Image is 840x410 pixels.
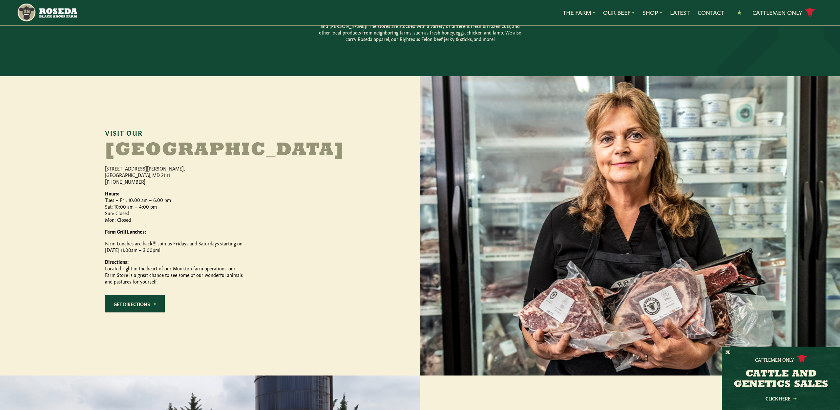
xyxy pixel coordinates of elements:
h3: CATTLE AND GENETICS SALES [730,369,832,390]
p: Located right in the heart of our Monkton farm operations, our Farm Store is a great chance to se... [105,258,243,285]
p: Tues – Fri: 10:00 am – 6:00 pm Sat: 10:00 am – 4:00 pm Sun: Closed Mon: Closed [105,190,243,223]
a: Get Directions [105,295,165,312]
a: Our Beef [603,8,635,17]
strong: Hours: [105,190,119,196]
a: Click Here [751,396,810,400]
h2: [GEOGRAPHIC_DATA] [105,141,269,160]
a: Cattlemen Only [752,7,815,18]
a: Contact [698,8,724,17]
p: Cattlemen Only [755,356,794,363]
strong: Directions: [105,258,129,265]
img: cattle-icon.svg [797,355,807,364]
strong: Farm Grill Lunches: [105,228,146,235]
h6: Visit Our [105,129,315,136]
button: X [725,349,730,356]
a: The Farm [563,8,595,17]
a: Shop [642,8,662,17]
p: [STREET_ADDRESS][PERSON_NAME], [GEOGRAPHIC_DATA], MD 21111 [PHONE_NUMBER] [105,165,243,185]
a: Latest [670,8,690,17]
img: https://roseda.com/wp-content/uploads/2021/05/roseda-25-header.png [17,3,77,22]
p: Farm Lunches are back!!! Join us Fridays and Saturdays starting on [DATE] 11:00am – 3:00pm! [105,240,243,253]
p: Want to come experience our farm for yourself? Stop by our Farm Stores in [GEOGRAPHIC_DATA] and [... [315,16,525,42]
